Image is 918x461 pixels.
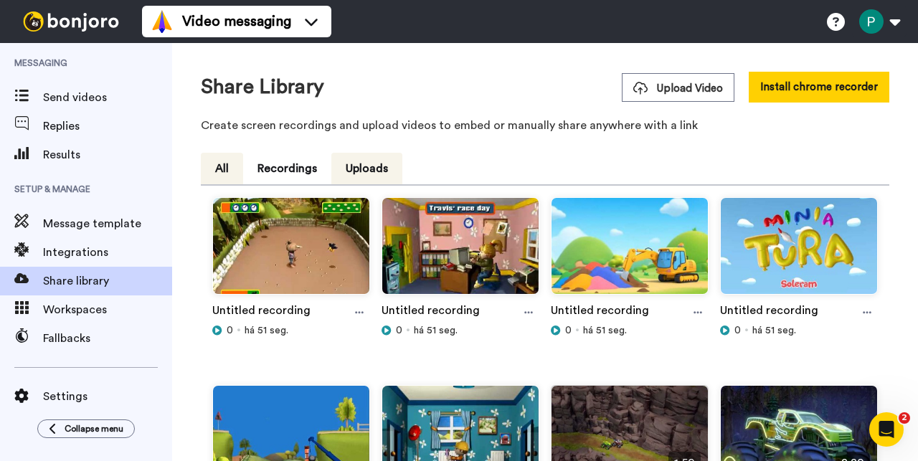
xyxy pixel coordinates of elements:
span: Video messaging [182,11,291,32]
span: Fallbacks [43,330,172,347]
button: Install chrome recorder [749,72,889,103]
img: 5a01ad5a-bdec-4709-af22-7ae9edaa0805_thumbnail_source_1757692468.jpg [213,198,369,306]
a: Untitled recording [551,302,649,323]
span: Upload Video [633,81,723,96]
a: Untitled recording [212,302,311,323]
span: Replies [43,118,172,135]
span: Results [43,146,172,163]
div: há 51 seg. [212,323,370,338]
img: bf5d7401-1458-45d8-8e4a-edcc299eb995_thumbnail_source_1757692468.jpg [552,198,708,306]
p: Create screen recordings and upload videos to embed or manually share anywhere with a link [201,117,889,134]
div: há 51 seg. [551,323,709,338]
span: 0 [396,323,402,338]
img: 2ec95668-6501-4a9f-a64c-99e0954af616_thumbnail_source_1757692468.jpg [382,198,539,306]
span: Integrations [43,244,172,261]
span: Settings [43,388,172,405]
div: há 51 seg. [720,323,878,338]
span: Send videos [43,89,172,106]
a: Untitled recording [382,302,480,323]
span: 0 [227,323,233,338]
span: 2 [899,412,910,424]
h1: Share Library [201,76,324,98]
span: Message template [43,215,172,232]
button: Collapse menu [37,419,135,438]
a: Untitled recording [720,302,818,323]
img: vm-color.svg [151,10,174,33]
span: 0 [734,323,741,338]
button: Upload Video [622,73,734,102]
img: 1cbd4c51-8509-47e4-aa70-eb568c56474b_thumbnail_source_1757692466.jpg [721,198,877,306]
span: 0 [565,323,572,338]
span: Workspaces [43,301,172,318]
button: Uploads [331,153,402,184]
button: Recordings [243,153,331,184]
span: Collapse menu [65,423,123,434]
img: bj-logo-header-white.svg [17,11,125,32]
div: há 51 seg. [382,323,539,338]
span: Share library [43,272,172,290]
button: All [201,153,243,184]
iframe: Intercom live chat [869,412,904,447]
